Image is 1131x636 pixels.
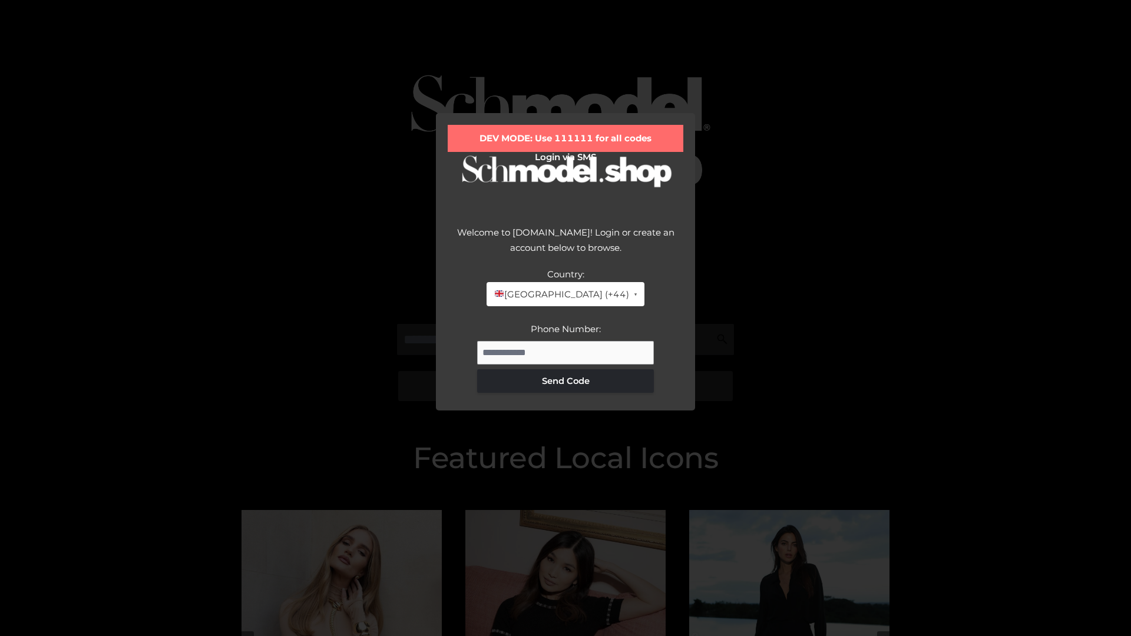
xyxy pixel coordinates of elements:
[547,269,584,280] label: Country:
[448,225,683,267] div: Welcome to [DOMAIN_NAME]! Login or create an account below to browse.
[531,323,601,334] label: Phone Number:
[448,152,683,163] h2: Login via SMS
[477,369,654,393] button: Send Code
[448,125,683,152] div: DEV MODE: Use 111111 for all codes
[495,289,504,298] img: 🇬🇧
[494,287,629,302] span: [GEOGRAPHIC_DATA] (+44)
